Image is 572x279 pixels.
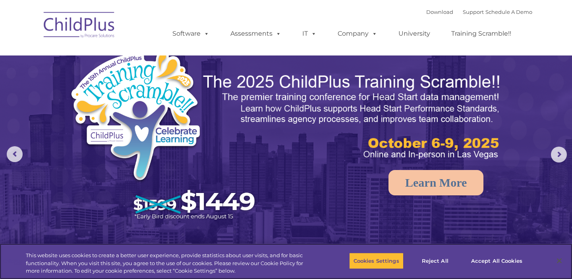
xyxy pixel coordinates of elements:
img: ChildPlus by Procare Solutions [40,6,119,46]
a: IT [294,26,325,42]
span: Last name [110,52,135,58]
button: Cookies Settings [349,252,404,269]
a: Company [330,26,385,42]
a: Schedule A Demo [485,9,532,15]
a: University [390,26,438,42]
button: Reject All [410,252,460,269]
a: Training Scramble!! [443,26,519,42]
a: Support [463,9,484,15]
a: Software [164,26,217,42]
a: Assessments [222,26,289,42]
a: Learn More [388,170,483,195]
span: Phone number [110,85,144,91]
button: Close [551,252,568,269]
button: Accept All Cookies [467,252,527,269]
div: This website uses cookies to create a better user experience, provide statistics about user visit... [26,252,315,275]
font: | [426,9,532,15]
a: Download [426,9,453,15]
